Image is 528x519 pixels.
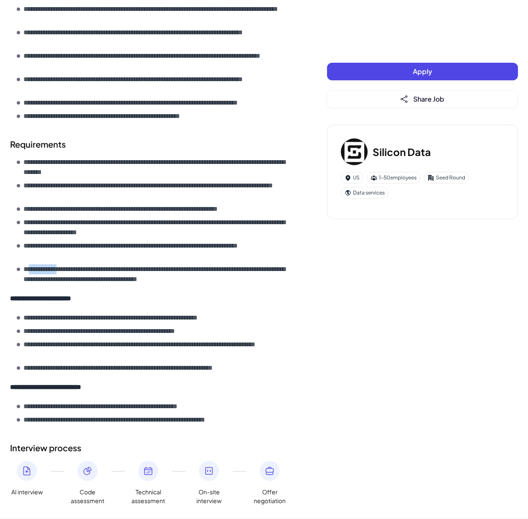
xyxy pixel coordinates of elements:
div: US [341,172,363,184]
span: Code assessment [71,488,104,505]
span: AI interview [11,488,43,496]
button: Apply [327,63,518,80]
div: Seed Round [424,172,469,184]
h2: Interview process [10,442,294,454]
button: Share Job [327,90,518,108]
div: Data services [341,187,389,199]
div: 1-50 employees [367,172,420,184]
span: On-site interview [192,488,226,505]
span: Share Job [413,95,444,103]
span: Technical assessment [131,488,165,505]
span: Apply [413,67,432,76]
span: Offer negotiation [253,488,286,505]
h3: Silicon Data [373,144,431,159]
h2: Requirements [10,138,294,151]
img: Si [341,138,368,165]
